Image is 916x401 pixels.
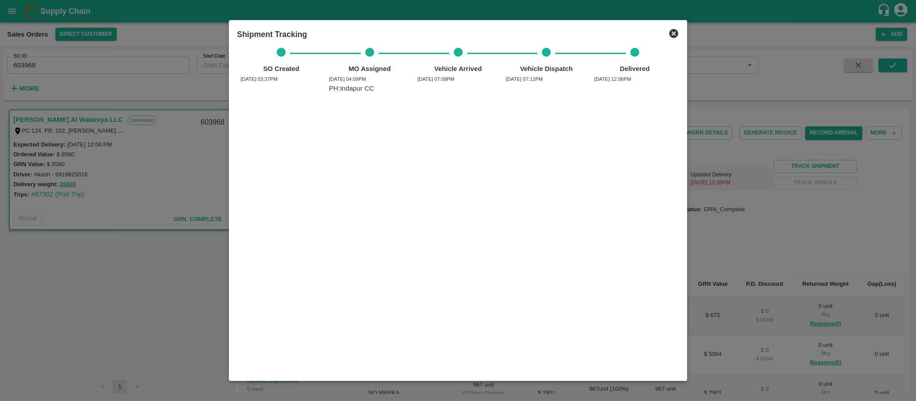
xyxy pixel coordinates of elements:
[329,84,410,93] p: PH: Indapur CC
[263,65,300,72] b: SO Created
[620,65,650,72] b: Delivered
[329,76,366,82] span: [DATE] 04:09PM
[241,76,278,82] span: [DATE] 03:37PM
[434,65,482,72] b: Vehicle Arrived
[237,30,307,39] b: Shipment Tracking
[594,76,631,82] span: [DATE] 12:06PM
[506,76,543,82] span: [DATE] 07:11PM
[349,65,391,72] b: MO Assigned
[520,65,573,72] b: Vehicle Dispatch
[418,76,455,82] span: [DATE] 07:08PM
